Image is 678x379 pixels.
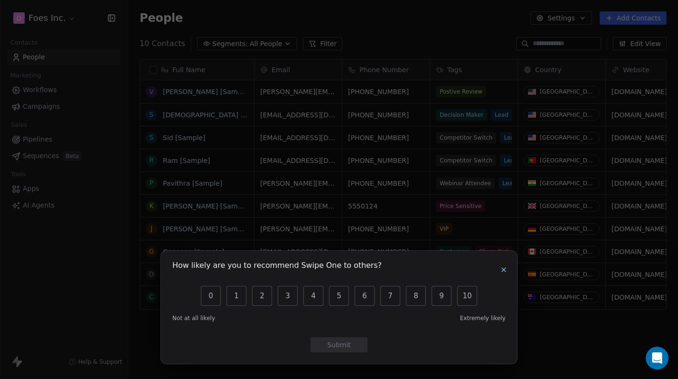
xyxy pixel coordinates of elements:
span: Not at all likely [172,314,215,322]
button: 1 [226,286,246,306]
button: 4 [303,286,323,306]
button: 8 [406,286,426,306]
button: 6 [355,286,375,306]
button: 10 [457,286,477,306]
h1: How likely are you to recommend Swipe One to others? [172,262,382,272]
span: Extremely likely [460,314,506,322]
button: 3 [278,286,298,306]
button: 2 [252,286,272,306]
button: Submit [311,337,367,352]
button: 0 [201,286,221,306]
button: 9 [432,286,452,306]
button: 5 [329,286,349,306]
button: 7 [380,286,400,306]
